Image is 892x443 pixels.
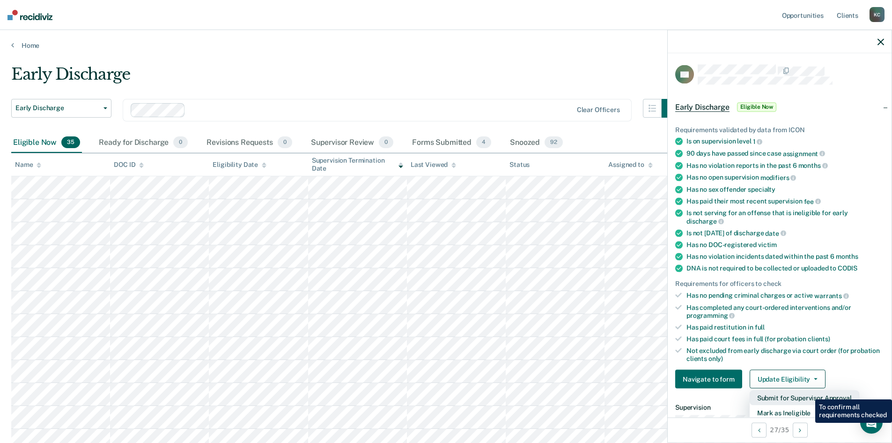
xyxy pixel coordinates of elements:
span: victim [758,241,777,248]
button: Navigate to form [675,370,742,389]
div: Has no DOC-registered [686,241,884,249]
span: discharge [686,218,724,225]
div: Is on supervision level [686,137,884,146]
div: Requirements validated by data from ICON [675,126,884,134]
div: Has no violation reports in the past 6 [686,161,884,170]
span: 35 [61,136,80,149]
span: 1 [753,138,763,145]
div: Eligibility Date [213,161,266,169]
span: warrants [814,292,849,300]
div: Supervisor Review [309,133,396,153]
div: Has no sex offender [686,185,884,193]
div: 90 days have passed since case [686,150,884,158]
div: Is not [DATE] of discharge [686,229,884,237]
div: Assigned to [608,161,652,169]
span: Early Discharge [675,102,730,112]
dt: Supervision [675,404,884,412]
div: Name [15,161,41,169]
div: Has no violation incidents dated within the past 6 [686,253,884,261]
div: Has no open supervision [686,173,884,182]
span: Early Discharge [15,104,100,112]
button: Next Opportunity [793,422,808,437]
div: DNA is not required to be collected or uploaded to [686,264,884,272]
div: Forms Submitted [410,133,493,153]
div: Requirements for officers to check [675,280,884,288]
span: 4 [476,136,491,149]
div: Snoozed [508,133,565,153]
a: Home [11,41,881,50]
span: 0 [278,136,292,149]
span: only) [708,354,723,362]
img: Recidiviz [7,10,52,20]
button: Submit for Supervisor Approval [750,390,859,405]
span: fee [804,197,821,205]
div: Clear officers [577,106,620,114]
span: 92 [545,136,563,149]
span: 0 [379,136,393,149]
div: Not excluded from early discharge via court order (for probation clients [686,346,884,362]
div: Has no pending criminal charges or active [686,292,884,300]
span: specialty [748,185,775,193]
span: programming [686,312,735,319]
div: Status [509,161,530,169]
button: Previous Opportunity [752,422,767,437]
div: 27 / 35 [668,417,892,442]
div: Early DischargeEligible Now [668,92,892,122]
span: modifiers [760,174,796,181]
span: CODIS [838,264,857,272]
span: date [765,229,786,237]
div: Eligible Now [11,133,82,153]
div: Revisions Requests [205,133,294,153]
div: Open Intercom Messenger [860,411,883,434]
a: Navigate to form link [675,370,746,389]
span: full [755,323,765,331]
div: Has completed any court-ordered interventions and/or [686,303,884,319]
div: Ready for Discharge [97,133,190,153]
div: Early Discharge [11,65,680,91]
span: Eligible Now [737,102,777,112]
div: Has paid court fees in full (for probation [686,335,884,343]
div: Supervision Termination Date [312,157,403,173]
div: DOC ID [114,161,144,169]
div: K C [870,7,885,22]
span: assignment [783,150,825,157]
button: Mark as Ineligible [750,405,859,420]
div: Is not serving for an offense that is ineligible for early [686,209,884,225]
span: 0 [173,136,188,149]
div: Has paid their most recent supervision [686,197,884,205]
span: clients) [808,335,830,343]
span: months [836,253,858,260]
span: months [798,162,828,169]
div: Has paid restitution in [686,323,884,331]
div: Last Viewed [411,161,456,169]
button: Update Eligibility [750,370,826,389]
